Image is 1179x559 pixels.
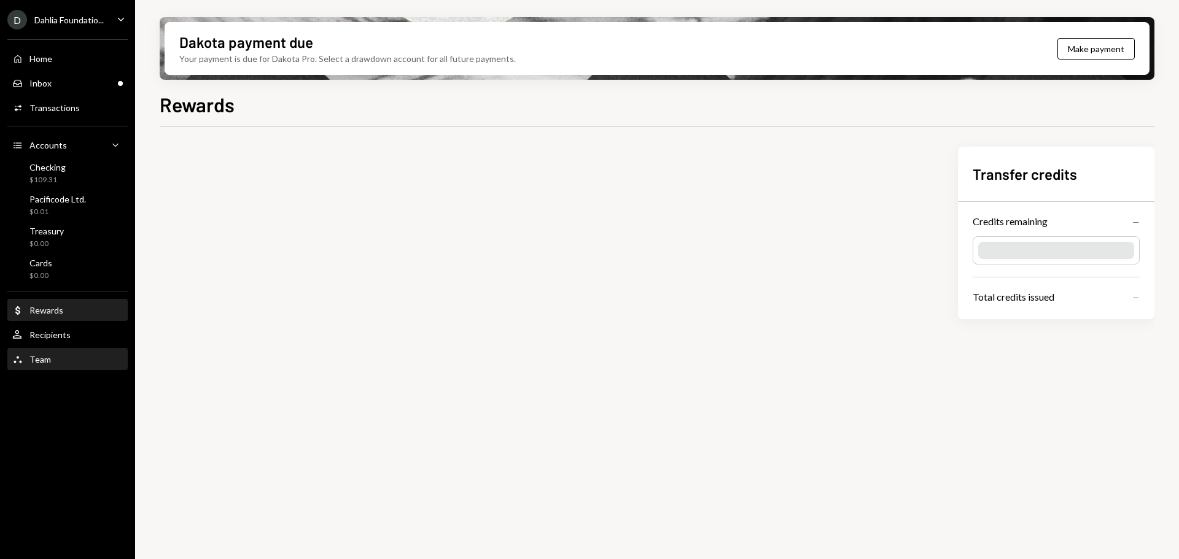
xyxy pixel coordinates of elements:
div: Inbox [29,78,52,88]
a: Team [7,348,128,370]
div: Rewards [29,305,63,315]
a: Home [7,47,128,69]
div: Accounts [29,140,67,150]
a: Checking$109.31 [7,158,128,188]
a: Pacificode Ltd.$0.01 [7,190,128,220]
a: Inbox [7,72,128,94]
div: Credits remaining [973,214,1048,229]
div: Dakota payment due [179,32,313,52]
div: — [1132,291,1140,304]
div: Recipients [29,330,71,340]
div: $0.00 [29,239,64,249]
div: Total credits issued [973,290,1054,304]
a: Cards$0.00 [7,254,128,283]
div: $109.31 [29,175,66,185]
a: Accounts [7,134,128,156]
div: Pacificode Ltd. [29,194,86,204]
div: Cards [29,258,52,268]
div: Dahlia Foundatio... [34,15,104,25]
div: Your payment is due for Dakota Pro. Select a drawdown account for all future payments. [179,52,516,65]
div: D [7,10,27,29]
h2: Transfer credits [973,164,1140,184]
div: Treasury [29,226,64,236]
div: $0.01 [29,207,86,217]
div: $0.00 [29,271,52,281]
a: Rewards [7,299,128,321]
div: — [1132,215,1140,228]
a: Treasury$0.00 [7,222,128,252]
div: Checking [29,162,66,172]
div: Team [29,354,51,364]
div: Home [29,53,52,64]
a: Recipients [7,323,128,345]
h1: Rewards [160,92,235,117]
a: Transactions [7,96,128,118]
button: Make payment [1057,38,1135,60]
div: Transactions [29,102,80,113]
